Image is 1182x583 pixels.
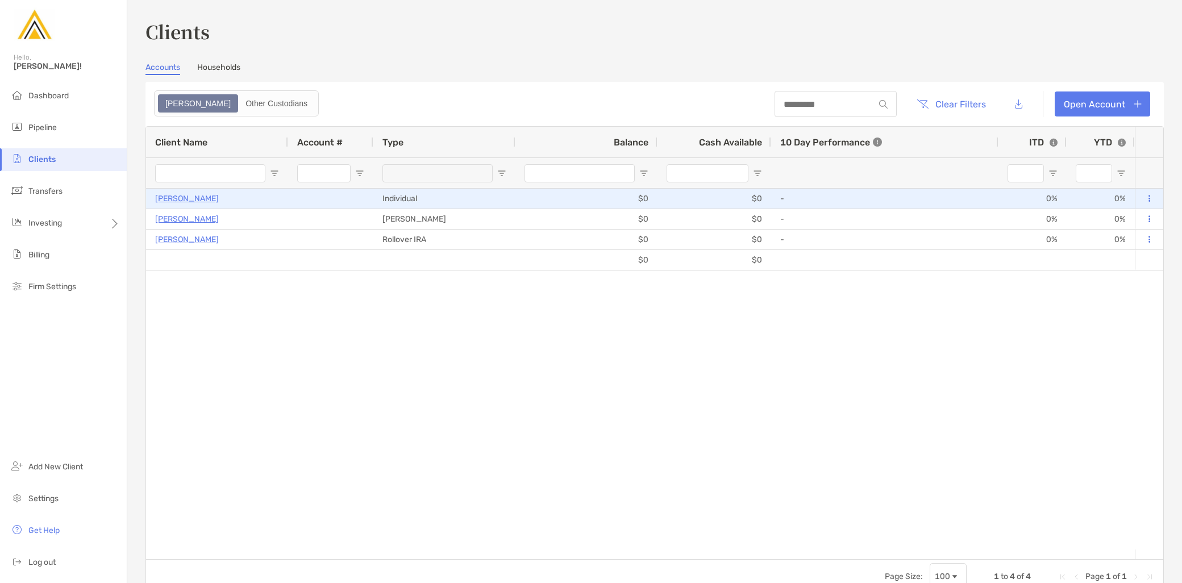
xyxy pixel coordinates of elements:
[28,218,62,228] span: Investing
[515,250,657,270] div: $0
[1067,230,1135,249] div: 0%
[10,88,24,102] img: dashboard icon
[10,523,24,536] img: get-help icon
[373,209,515,229] div: [PERSON_NAME]
[155,232,219,247] a: [PERSON_NAME]
[1106,572,1111,581] span: 1
[28,462,83,472] span: Add New Client
[1094,137,1126,148] div: YTD
[1131,572,1141,581] div: Next Page
[28,123,57,132] span: Pipeline
[10,120,24,134] img: pipeline icon
[1029,137,1058,148] div: ITD
[155,137,207,148] span: Client Name
[1067,209,1135,229] div: 0%
[373,189,515,209] div: Individual
[10,152,24,165] img: clients icon
[525,164,635,182] input: Balance Filter Input
[1113,572,1120,581] span: of
[885,572,923,581] div: Page Size:
[145,18,1164,44] h3: Clients
[657,250,771,270] div: $0
[657,189,771,209] div: $0
[657,230,771,249] div: $0
[373,230,515,249] div: Rollover IRA
[780,230,989,249] div: -
[497,169,506,178] button: Open Filter Menu
[657,209,771,229] div: $0
[28,186,63,196] span: Transfers
[908,91,994,116] button: Clear Filters
[1117,169,1126,178] button: Open Filter Menu
[639,169,648,178] button: Open Filter Menu
[10,184,24,197] img: transfers icon
[297,164,351,182] input: Account # Filter Input
[28,155,56,164] span: Clients
[10,215,24,229] img: investing icon
[10,247,24,261] img: billing icon
[28,250,49,260] span: Billing
[1055,91,1150,116] a: Open Account
[780,189,989,208] div: -
[382,137,403,148] span: Type
[155,212,219,226] a: [PERSON_NAME]
[1085,572,1104,581] span: Page
[1048,169,1058,178] button: Open Filter Menu
[998,209,1067,229] div: 0%
[145,63,180,75] a: Accounts
[994,572,999,581] span: 1
[780,210,989,228] div: -
[10,491,24,505] img: settings icon
[1008,164,1044,182] input: ITD Filter Input
[879,100,888,109] img: input icon
[998,189,1067,209] div: 0%
[28,282,76,291] span: Firm Settings
[10,459,24,473] img: add_new_client icon
[1072,572,1081,581] div: Previous Page
[998,230,1067,249] div: 0%
[515,189,657,209] div: $0
[1026,572,1031,581] span: 4
[270,169,279,178] button: Open Filter Menu
[515,230,657,249] div: $0
[1010,572,1015,581] span: 4
[935,572,950,581] div: 100
[154,90,319,116] div: segmented control
[1145,572,1154,581] div: Last Page
[699,137,762,148] span: Cash Available
[155,164,265,182] input: Client Name Filter Input
[667,164,748,182] input: Cash Available Filter Input
[197,63,240,75] a: Households
[28,526,60,535] span: Get Help
[1017,572,1024,581] span: of
[10,279,24,293] img: firm-settings icon
[355,169,364,178] button: Open Filter Menu
[614,137,648,148] span: Balance
[14,5,55,45] img: Zoe Logo
[14,61,120,71] span: [PERSON_NAME]!
[515,209,657,229] div: $0
[1058,572,1067,581] div: First Page
[10,555,24,568] img: logout icon
[28,91,69,101] span: Dashboard
[1076,164,1112,182] input: YTD Filter Input
[753,169,762,178] button: Open Filter Menu
[297,137,343,148] span: Account #
[28,557,56,567] span: Log out
[155,191,219,206] a: [PERSON_NAME]
[1067,189,1135,209] div: 0%
[159,95,237,111] div: Zoe
[1001,572,1008,581] span: to
[1122,572,1127,581] span: 1
[239,95,314,111] div: Other Custodians
[28,494,59,503] span: Settings
[780,127,882,157] div: 10 Day Performance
